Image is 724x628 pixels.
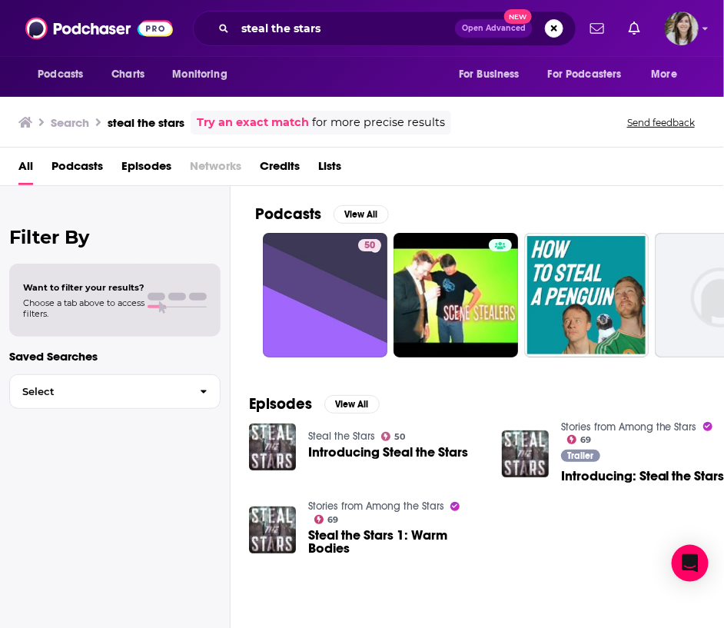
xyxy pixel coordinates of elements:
h3: Search [51,115,89,130]
button: Open AdvancedNew [455,19,533,38]
a: Show notifications dropdown [623,15,646,42]
img: User Profile [665,12,699,45]
button: open menu [641,60,697,89]
span: Charts [111,64,144,85]
a: Charts [101,60,154,89]
span: Want to filter your results? [23,282,144,293]
a: 50 [358,239,381,251]
a: Lists [318,154,341,185]
span: Select [10,387,188,397]
button: Show profile menu [665,12,699,45]
a: EpisodesView All [249,394,380,414]
button: open menu [538,60,644,89]
a: PodcastsView All [255,204,389,224]
a: Episodes [121,154,171,185]
span: For Podcasters [548,64,622,85]
img: Introducing: Steal the Stars [502,430,549,477]
span: Open Advanced [462,25,526,32]
span: for more precise results [312,114,445,131]
span: 69 [580,437,591,444]
span: 50 [394,434,405,440]
h2: Filter By [9,226,221,248]
button: open menu [161,60,247,89]
a: Credits [260,154,300,185]
input: Search podcasts, credits, & more... [235,16,455,41]
a: Podcasts [51,154,103,185]
span: For Business [459,64,520,85]
span: New [504,9,532,24]
span: Networks [190,154,241,185]
span: More [652,64,678,85]
div: Search podcasts, credits, & more... [193,11,576,46]
img: Podchaser - Follow, Share and Rate Podcasts [25,14,173,43]
div: Open Intercom Messenger [672,545,709,582]
button: open menu [27,60,103,89]
a: Stories from Among the Stars [561,420,697,434]
a: 50 [381,432,406,441]
span: 69 [327,517,338,523]
a: Stories from Among the Stars [308,500,444,513]
a: 69 [567,435,592,444]
a: Introducing Steal the Stars [308,446,468,459]
span: 50 [364,238,375,254]
img: Introducing Steal the Stars [249,424,296,470]
a: All [18,154,33,185]
span: Podcasts [38,64,83,85]
a: 50 [263,233,387,357]
a: Show notifications dropdown [584,15,610,42]
span: Monitoring [172,64,227,85]
p: Saved Searches [9,349,221,364]
a: Steal the Stars [308,430,375,443]
button: Select [9,374,221,409]
span: Trailer [567,451,593,460]
img: Steal the Stars 1: Warm Bodies [249,507,296,553]
a: 69 [314,515,339,524]
span: Choose a tab above to access filters. [23,297,144,319]
button: open menu [448,60,539,89]
a: Steal the Stars 1: Warm Bodies [308,529,483,555]
h2: Podcasts [255,204,321,224]
button: Send feedback [623,116,699,129]
button: View All [324,395,380,414]
h2: Episodes [249,394,312,414]
span: Logged in as devinandrade [665,12,699,45]
a: Try an exact match [197,114,309,131]
h3: steal the stars [108,115,184,130]
button: View All [334,205,389,224]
